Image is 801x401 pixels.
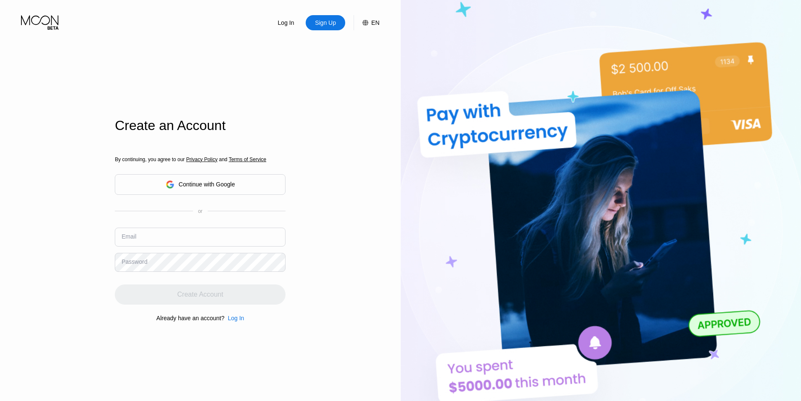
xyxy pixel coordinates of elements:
span: and [217,157,229,162]
div: Create an Account [115,118,286,133]
div: Log In [225,315,244,321]
div: or [198,208,203,214]
div: Log In [277,19,295,27]
div: Log In [228,315,244,321]
div: EN [371,19,379,26]
div: Continue with Google [115,174,286,195]
div: Already have an account? [156,315,225,321]
div: Continue with Google [179,181,235,188]
div: Password [122,258,147,265]
span: Terms of Service [229,157,266,162]
div: By continuing, you agree to our [115,157,286,162]
div: Sign Up [306,15,345,30]
div: EN [354,15,379,30]
div: Log In [266,15,306,30]
div: Sign Up [314,19,337,27]
div: Email [122,233,136,240]
span: Privacy Policy [186,157,218,162]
